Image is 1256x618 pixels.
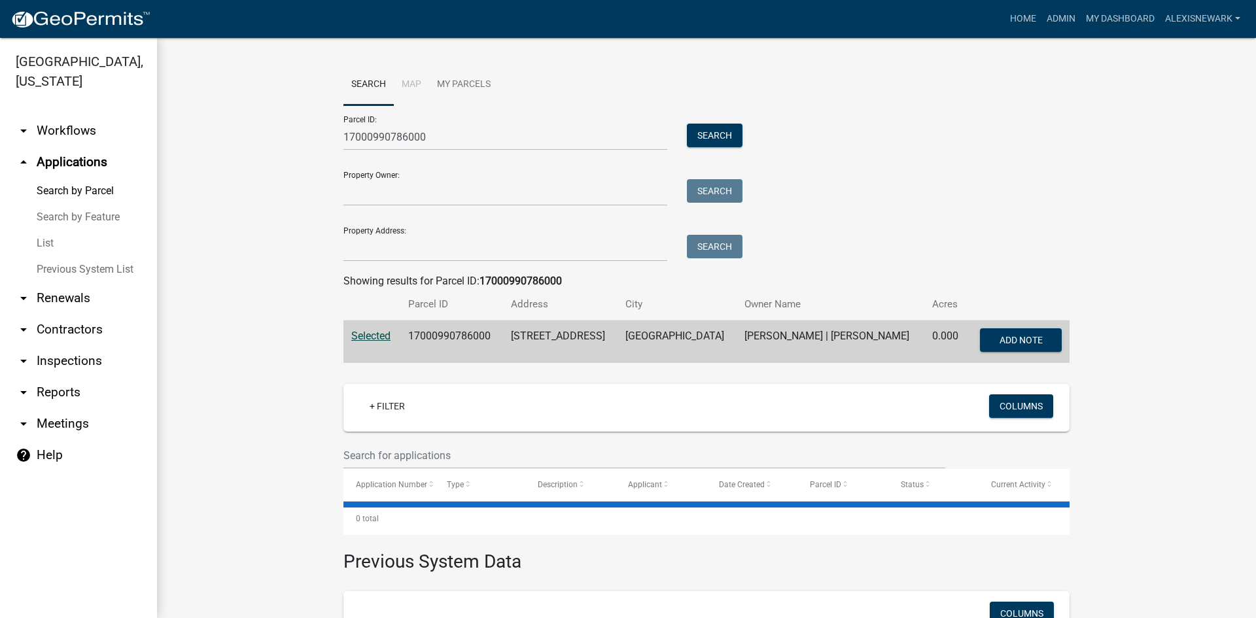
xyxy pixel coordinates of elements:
span: Type [447,480,464,489]
th: Owner Name [737,289,924,320]
i: arrow_drop_down [16,385,31,400]
th: Parcel ID [400,289,502,320]
i: arrow_drop_down [16,322,31,337]
datatable-header-cell: Application Number [343,469,434,500]
datatable-header-cell: Type [434,469,525,500]
i: arrow_drop_down [16,123,31,139]
span: Application Number [356,480,427,489]
i: help [16,447,31,463]
a: Home [1005,7,1041,31]
a: Search [343,64,394,106]
td: [PERSON_NAME] | [PERSON_NAME] [737,320,924,364]
span: Date Created [719,480,765,489]
th: Address [503,289,618,320]
button: Search [687,179,742,203]
i: arrow_drop_down [16,416,31,432]
input: Search for applications [343,442,945,469]
td: [GEOGRAPHIC_DATA] [618,320,737,364]
datatable-header-cell: Parcel ID [797,469,888,500]
a: + Filter [359,394,415,418]
i: arrow_drop_up [16,154,31,170]
td: 0.000 [924,320,968,364]
a: My Dashboard [1081,7,1160,31]
a: My Parcels [429,64,498,106]
a: Selected [351,330,391,342]
strong: 17000990786000 [480,275,562,287]
span: Parcel ID [810,480,841,489]
datatable-header-cell: Description [525,469,616,500]
span: Add Note [999,335,1042,345]
i: arrow_drop_down [16,353,31,369]
td: [STREET_ADDRESS] [503,320,618,364]
th: City [618,289,737,320]
a: Admin [1041,7,1081,31]
button: Columns [989,394,1053,418]
i: arrow_drop_down [16,290,31,306]
datatable-header-cell: Date Created [706,469,797,500]
td: 17000990786000 [400,320,502,364]
div: 0 total [343,502,1070,535]
button: Search [687,235,742,258]
span: Current Activity [991,480,1045,489]
th: Acres [924,289,968,320]
h3: Previous System Data [343,535,1070,575]
datatable-header-cell: Applicant [616,469,706,500]
span: Description [538,480,578,489]
span: Applicant [628,480,662,489]
datatable-header-cell: Status [888,469,979,500]
div: Showing results for Parcel ID: [343,273,1070,289]
a: alexisnewark [1160,7,1246,31]
datatable-header-cell: Current Activity [979,469,1070,500]
button: Search [687,124,742,147]
span: Status [901,480,924,489]
button: Add Note [980,328,1062,352]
